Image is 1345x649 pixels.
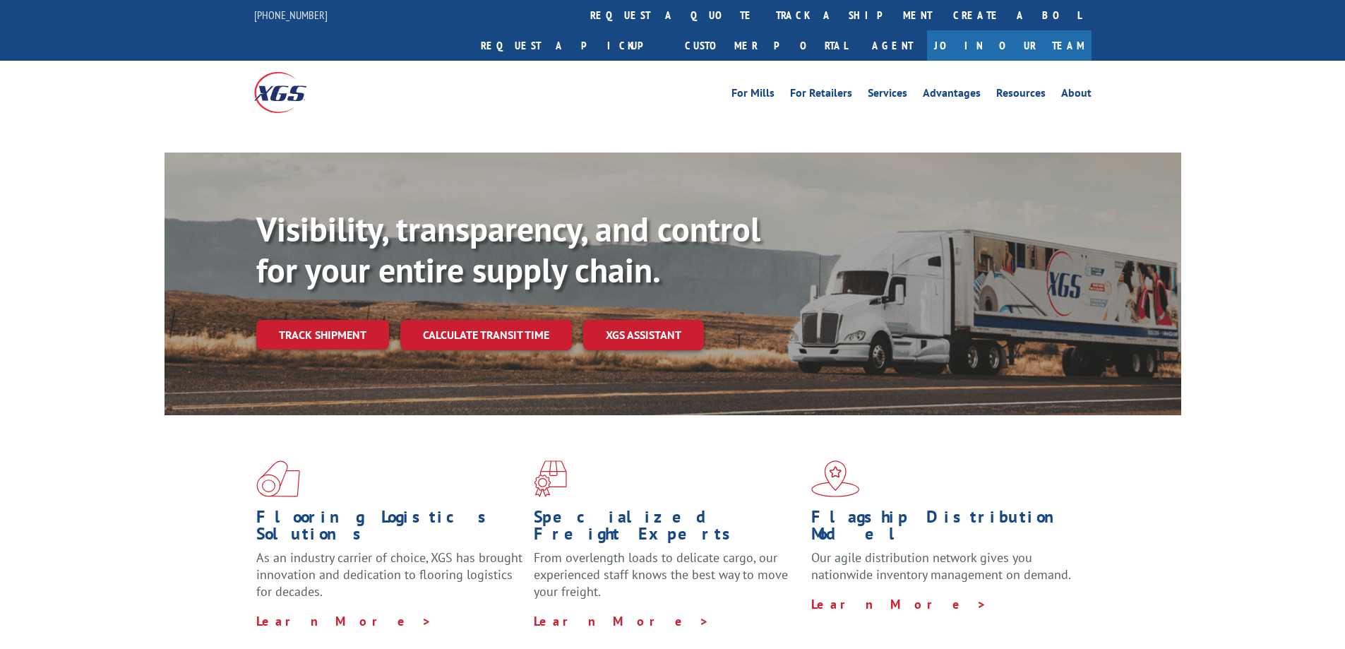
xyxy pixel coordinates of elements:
[923,88,981,103] a: Advantages
[927,30,1092,61] a: Join Our Team
[811,596,987,612] a: Learn More >
[811,460,860,497] img: xgs-icon-flagship-distribution-model-red
[256,508,523,549] h1: Flooring Logistics Solutions
[256,460,300,497] img: xgs-icon-total-supply-chain-intelligence-red
[256,613,432,629] a: Learn More >
[470,30,674,61] a: Request a pickup
[534,549,801,612] p: From overlength loads to delicate cargo, our experienced staff knows the best way to move your fr...
[583,320,704,350] a: XGS ASSISTANT
[790,88,852,103] a: For Retailers
[811,508,1078,549] h1: Flagship Distribution Model
[534,613,710,629] a: Learn More >
[534,460,567,497] img: xgs-icon-focused-on-flooring-red
[731,88,775,103] a: For Mills
[254,8,328,22] a: [PHONE_NUMBER]
[996,88,1046,103] a: Resources
[256,549,522,600] span: As an industry carrier of choice, XGS has brought innovation and dedication to flooring logistics...
[256,207,760,292] b: Visibility, transparency, and control for your entire supply chain.
[534,508,801,549] h1: Specialized Freight Experts
[1061,88,1092,103] a: About
[858,30,927,61] a: Agent
[400,320,572,350] a: Calculate transit time
[256,320,389,350] a: Track shipment
[674,30,858,61] a: Customer Portal
[868,88,907,103] a: Services
[811,549,1071,583] span: Our agile distribution network gives you nationwide inventory management on demand.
